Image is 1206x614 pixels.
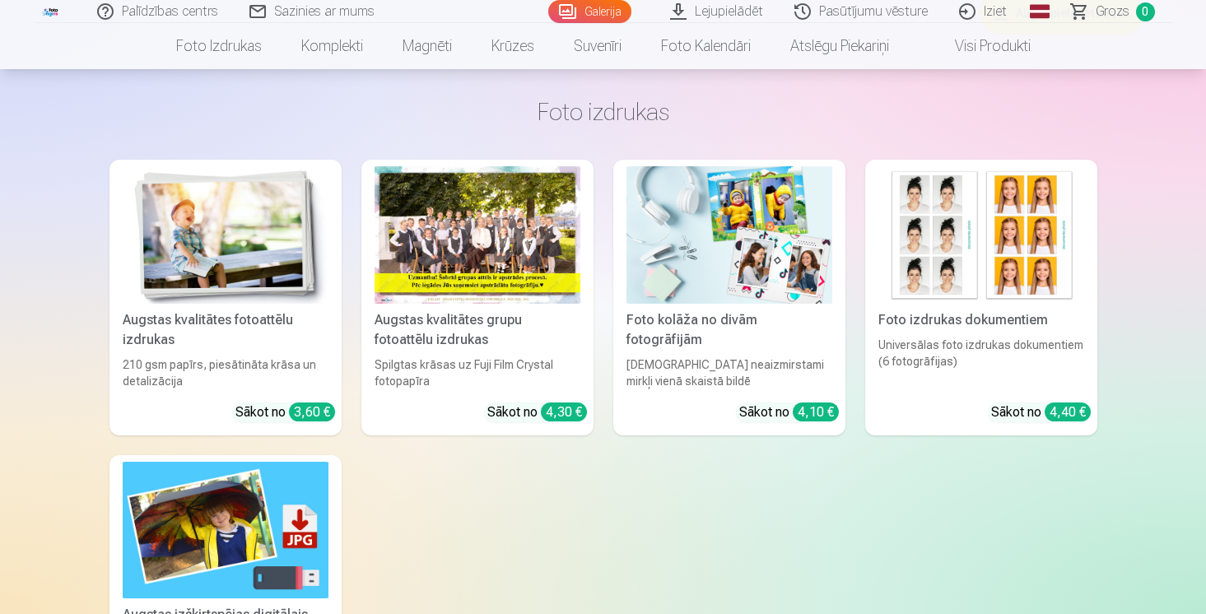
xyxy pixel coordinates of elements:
[554,23,641,69] a: Suvenīri
[289,402,335,421] div: 3,60 €
[872,337,1091,389] div: Universālas foto izdrukas dokumentiem (6 fotogrāfijas)
[865,160,1097,435] a: Foto izdrukas dokumentiemFoto izdrukas dokumentiemUniversālas foto izdrukas dokumentiem (6 fotogr...
[123,97,1084,127] h3: Foto izdrukas
[235,402,335,422] div: Sākot no
[109,160,342,435] a: Augstas kvalitātes fotoattēlu izdrukasAugstas kvalitātes fotoattēlu izdrukas210 gsm papīrs, piesā...
[541,402,587,421] div: 4,30 €
[620,356,839,389] div: [DEMOGRAPHIC_DATA] neaizmirstami mirkļi vienā skaistā bildē
[771,23,909,69] a: Atslēgu piekariņi
[626,166,832,304] img: Foto kolāža no divām fotogrāfijām
[872,310,1091,330] div: Foto izdrukas dokumentiem
[368,310,587,350] div: Augstas kvalitātes grupu fotoattēlu izdrukas
[383,23,472,69] a: Magnēti
[123,462,328,599] img: Augstas izšķirtspējas digitālais fotoattēls JPG formātā
[739,402,839,422] div: Sākot no
[472,23,554,69] a: Krūzes
[282,23,383,69] a: Komplekti
[42,7,60,16] img: /fa1
[368,356,587,389] div: Spilgtas krāsas uz Fuji Film Crystal fotopapīra
[641,23,771,69] a: Foto kalendāri
[116,356,335,389] div: 210 gsm papīrs, piesātināta krāsa un detalizācija
[156,23,282,69] a: Foto izdrukas
[620,310,839,350] div: Foto kolāža no divām fotogrāfijām
[487,402,587,422] div: Sākot no
[116,310,335,350] div: Augstas kvalitātes fotoattēlu izdrukas
[793,402,839,421] div: 4,10 €
[123,166,328,304] img: Augstas kvalitātes fotoattēlu izdrukas
[991,402,1091,422] div: Sākot no
[613,160,845,435] a: Foto kolāža no divām fotogrāfijāmFoto kolāža no divām fotogrāfijām[DEMOGRAPHIC_DATA] neaizmirstam...
[909,23,1050,69] a: Visi produkti
[1045,402,1091,421] div: 4,40 €
[1136,2,1155,21] span: 0
[1096,2,1129,21] span: Grozs
[878,166,1084,304] img: Foto izdrukas dokumentiem
[361,160,594,435] a: Augstas kvalitātes grupu fotoattēlu izdrukasSpilgtas krāsas uz Fuji Film Crystal fotopapīraSākot ...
